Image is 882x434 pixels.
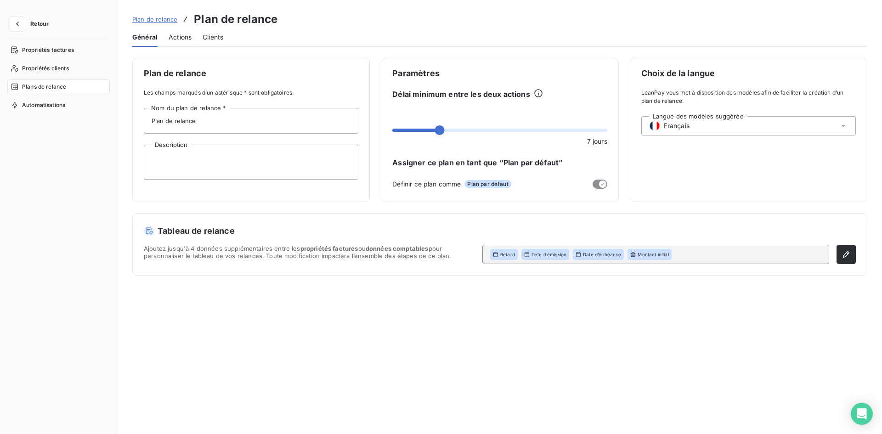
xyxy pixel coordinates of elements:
[132,33,158,42] span: Général
[22,83,66,91] span: Plans de relance
[22,64,69,73] span: Propriétés clients
[464,180,511,188] span: Plan par défaut
[7,43,110,57] a: Propriétés factures
[144,225,856,237] h5: Tableau de relance
[144,89,358,97] span: Les champs marqués d’un astérisque * sont obligatoires.
[392,89,530,100] span: Délai minimum entre les deux actions
[392,157,607,168] span: Assigner ce plan en tant que “Plan par défaut”
[851,403,873,425] div: Open Intercom Messenger
[664,121,690,130] span: Français
[7,98,110,113] a: Automatisations
[132,15,177,24] a: Plan de relance
[22,101,65,109] span: Automatisations
[583,251,621,258] span: Date d’échéance
[531,251,566,258] span: Date d’émission
[366,245,429,252] span: données comptables
[7,61,110,76] a: Propriétés clients
[392,179,461,189] span: Définir ce plan comme
[392,69,607,78] span: Paramètres
[169,33,192,42] span: Actions
[641,69,856,78] span: Choix de la langue
[144,245,475,264] span: Ajoutez jusqu'à 4 données supplémentaires entre les ou pour personnaliser le tableau de vos relan...
[22,46,74,54] span: Propriétés factures
[194,11,277,28] h3: Plan de relance
[7,79,110,94] a: Plans de relance
[587,136,607,146] span: 7 jours
[641,89,856,105] span: LeanPay vous met à disposition des modèles afin de faciliter la création d’un plan de relance.
[144,69,358,78] span: Plan de relance
[638,251,668,258] span: Montant initial
[500,251,515,258] span: Retard
[203,33,223,42] span: Clients
[132,16,177,23] span: Plan de relance
[144,108,358,134] input: placeholder
[30,21,49,27] span: Retour
[300,245,358,252] span: propriétés factures
[7,17,56,31] button: Retour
